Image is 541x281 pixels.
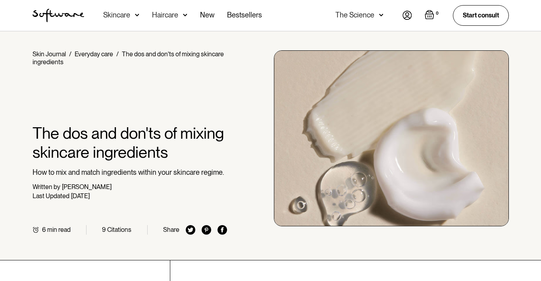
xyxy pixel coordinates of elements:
a: Everyday care [75,50,113,58]
img: twitter icon [186,225,195,235]
div: 6 [42,226,46,233]
div: Last Updated [33,192,69,200]
img: pinterest icon [202,225,211,235]
div: Haircare [152,11,178,19]
div: / [69,50,71,58]
a: Start consult [453,5,509,25]
img: Software Logo [33,9,84,22]
img: facebook icon [218,225,227,235]
h1: The dos and don'ts of mixing skincare ingredients [33,124,227,162]
img: arrow down [183,11,187,19]
div: 9 [102,226,106,233]
div: Citations [107,226,131,233]
div: min read [47,226,71,233]
a: Skin Journal [33,50,66,58]
div: The dos and don'ts of mixing skincare ingredients [33,50,224,66]
div: [DATE] [71,192,90,200]
div: The Science [335,11,374,19]
img: arrow down [135,11,139,19]
div: 0 [434,10,440,17]
div: [PERSON_NAME] [62,183,112,191]
div: Skincare [103,11,130,19]
a: Open empty cart [425,10,440,21]
div: / [116,50,119,58]
div: Share [163,226,179,233]
a: home [33,9,84,22]
div: Written by [33,183,60,191]
p: How to mix and match ingredients within your skincare regime. [33,168,227,177]
img: arrow down [379,11,383,19]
